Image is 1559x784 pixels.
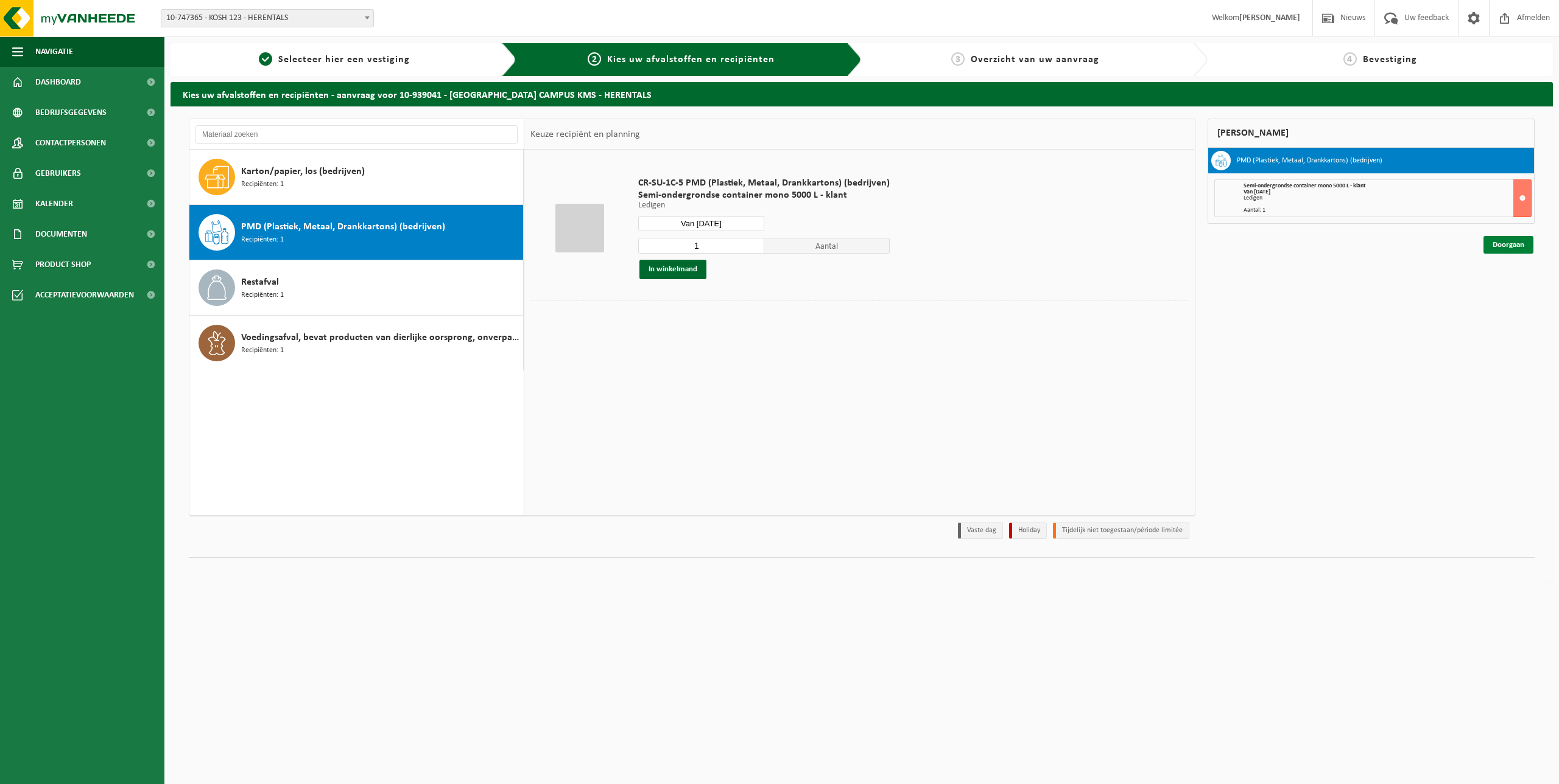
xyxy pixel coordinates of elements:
[35,158,81,189] span: Gebruikers
[35,97,107,128] span: Bedrijfsgegevens
[638,216,764,231] input: Selecteer datum
[189,316,524,370] button: Voedingsafval, bevat producten van dierlijke oorsprong, onverpakt, categorie 3 Recipiënten: 1
[638,177,890,189] span: CR-SU-1C-5 PMD (Plastiek, Metaal, Drankkartons) (bedrijven)
[1483,236,1533,254] a: Doorgaan
[35,219,87,249] span: Documenten
[241,164,365,179] span: Karton/papier, los (bedrijven)
[241,330,520,345] span: Voedingsafval, bevat producten van dierlijke oorsprong, onverpakt, categorie 3
[35,36,73,67] span: Navigatie
[1237,151,1382,170] h3: PMD (Plastiek, Metaal, Drankkartons) (bedrijven)
[189,150,524,205] button: Karton/papier, los (bedrijven) Recipiënten: 1
[241,234,284,246] span: Recipiënten: 1
[161,10,373,27] span: 10-747365 - KOSH 123 - HERENTALS
[1053,522,1189,539] li: Tijdelijk niet toegestaan/période limitée
[35,280,134,310] span: Acceptatievoorwaarden
[278,55,410,64] span: Selecteer hier een vestiging
[1244,195,1532,201] div: Ledigen
[764,238,890,254] span: Aantal
[189,205,524,260] button: PMD (Plastiek, Metaal, Drankkartons) (bedrijven) Recipiënten: 1
[638,189,890,201] span: Semi-ondergrondse container mono 5000 L - klant
[607,55,775,64] span: Kies uw afvalstoffen en recipiënten
[189,260,524,316] button: Restafval Recipiënten: 1
[35,67,81,97] span: Dashboard
[951,52,965,66] span: 3
[161,9,374,27] span: 10-747365 - KOSH 123 - HERENTALS
[241,275,279,290] span: Restafval
[35,128,106,158] span: Contactpersonen
[35,189,73,219] span: Kalender
[171,82,1553,106] h2: Kies uw afvalstoffen en recipiënten - aanvraag voor 10-939041 - [GEOGRAPHIC_DATA] CAMPUS KMS - HE...
[638,201,890,210] p: Ledigen
[1208,119,1535,148] div: [PERSON_NAME]
[588,52,601,66] span: 2
[971,55,1099,64] span: Overzicht van uw aanvraag
[35,249,91,280] span: Product Shop
[1009,522,1047,539] li: Holiday
[259,52,272,66] span: 1
[1239,13,1300,23] strong: [PERSON_NAME]
[241,220,445,234] span: PMD (Plastiek, Metaal, Drankkartons) (bedrijven)
[195,125,518,144] input: Materiaal zoeken
[1244,189,1270,195] strong: Van [DATE]
[639,260,706,279] button: In winkelmand
[1244,207,1532,213] div: Aantal: 1
[524,119,646,150] div: Keuze recipiënt en planning
[1244,182,1365,189] span: Semi-ondergrondse container mono 5000 L - klant
[177,52,492,67] a: 1Selecteer hier een vestiging
[241,345,284,356] span: Recipiënten: 1
[958,522,1003,539] li: Vaste dag
[241,290,284,301] span: Recipiënten: 1
[1343,52,1357,66] span: 4
[1363,55,1417,64] span: Bevestiging
[241,179,284,190] span: Recipiënten: 1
